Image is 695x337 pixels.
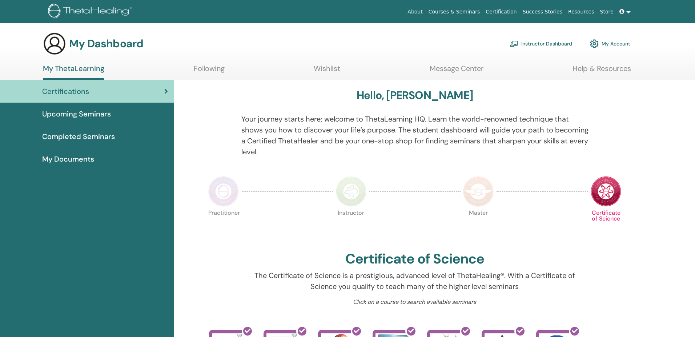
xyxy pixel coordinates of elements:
[597,5,616,19] a: Store
[590,37,599,50] img: cog.svg
[42,131,115,142] span: Completed Seminars
[510,36,572,52] a: Instructor Dashboard
[241,298,588,306] p: Click on a course to search available seminars
[208,210,239,241] p: Practitioner
[336,176,366,207] img: Instructor
[430,64,483,78] a: Message Center
[573,64,631,78] a: Help & Resources
[520,5,565,19] a: Success Stories
[314,64,340,78] a: Wishlist
[590,36,630,52] a: My Account
[42,108,111,119] span: Upcoming Seminars
[510,40,518,47] img: chalkboard-teacher.svg
[42,86,89,97] span: Certifications
[69,37,143,50] h3: My Dashboard
[48,4,135,20] img: logo.png
[483,5,519,19] a: Certification
[336,210,366,241] p: Instructor
[241,114,588,157] p: Your journey starts here; welcome to ThetaLearning HQ. Learn the world-renowned technique that sh...
[565,5,597,19] a: Resources
[43,64,104,80] a: My ThetaLearning
[241,270,588,292] p: The Certificate of Science is a prestigious, advanced level of ThetaHealing®. With a Certificate ...
[405,5,425,19] a: About
[426,5,483,19] a: Courses & Seminars
[357,89,473,102] h3: Hello, [PERSON_NAME]
[43,32,66,55] img: generic-user-icon.jpg
[194,64,225,78] a: Following
[42,154,94,164] span: My Documents
[591,210,621,241] p: Certificate of Science
[208,176,239,207] img: Practitioner
[463,210,494,241] p: Master
[591,176,621,207] img: Certificate of Science
[345,251,484,267] h2: Certificate of Science
[463,176,494,207] img: Master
